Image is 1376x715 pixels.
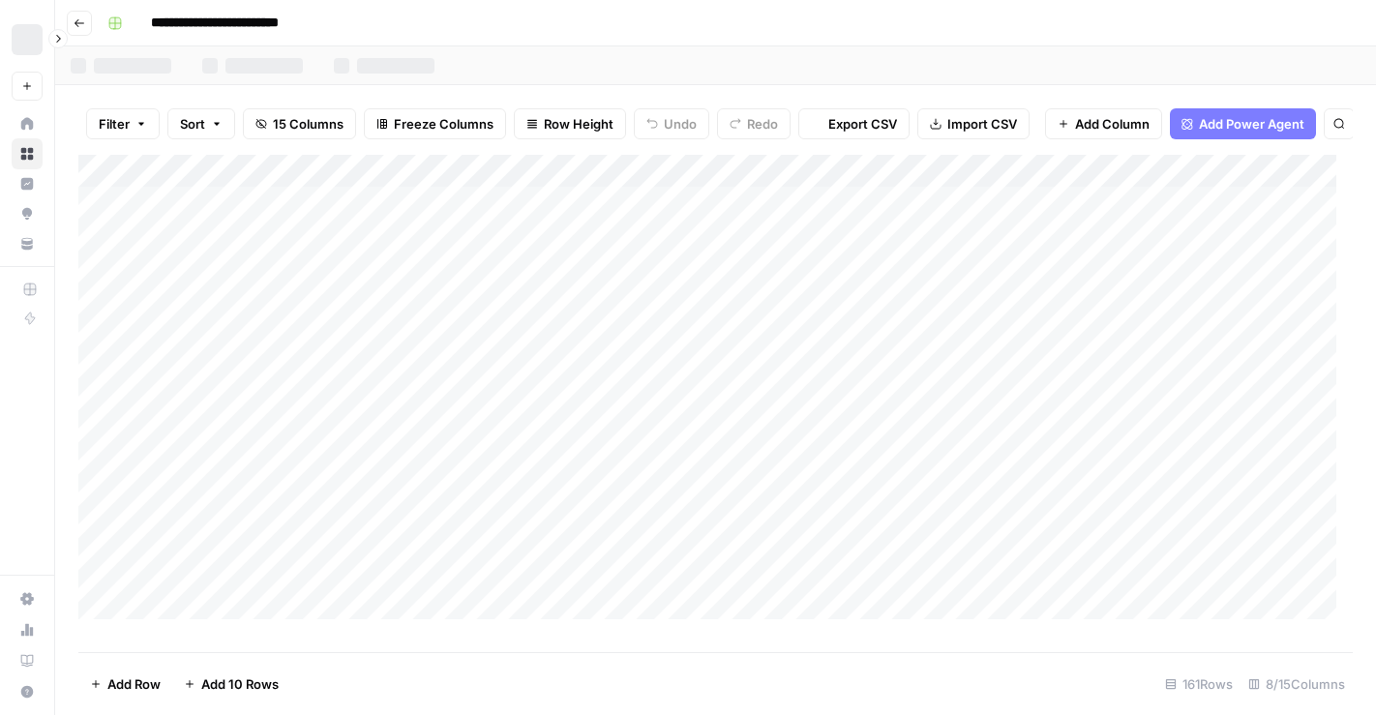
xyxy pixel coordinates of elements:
[514,108,626,139] button: Row Height
[107,674,161,694] span: Add Row
[12,108,43,139] a: Home
[947,114,1017,134] span: Import CSV
[1241,669,1353,700] div: 8/15 Columns
[1045,108,1162,139] button: Add Column
[634,108,709,139] button: Undo
[747,114,778,134] span: Redo
[364,108,506,139] button: Freeze Columns
[273,114,344,134] span: 15 Columns
[1170,108,1316,139] button: Add Power Agent
[12,645,43,676] a: Learning Hub
[12,614,43,645] a: Usage
[664,114,697,134] span: Undo
[12,138,43,169] a: Browse
[201,674,279,694] span: Add 10 Rows
[78,669,172,700] button: Add Row
[243,108,356,139] button: 15 Columns
[544,114,613,134] span: Row Height
[717,108,791,139] button: Redo
[1075,114,1150,134] span: Add Column
[828,114,897,134] span: Export CSV
[86,108,160,139] button: Filter
[12,198,43,229] a: Opportunities
[1199,114,1304,134] span: Add Power Agent
[12,168,43,199] a: Insights
[798,108,910,139] button: Export CSV
[394,114,494,134] span: Freeze Columns
[180,114,205,134] span: Sort
[167,108,235,139] button: Sort
[917,108,1030,139] button: Import CSV
[172,669,290,700] button: Add 10 Rows
[12,228,43,259] a: Your Data
[12,676,43,707] button: Help + Support
[1157,669,1241,700] div: 161 Rows
[99,114,130,134] span: Filter
[12,583,43,614] a: Settings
